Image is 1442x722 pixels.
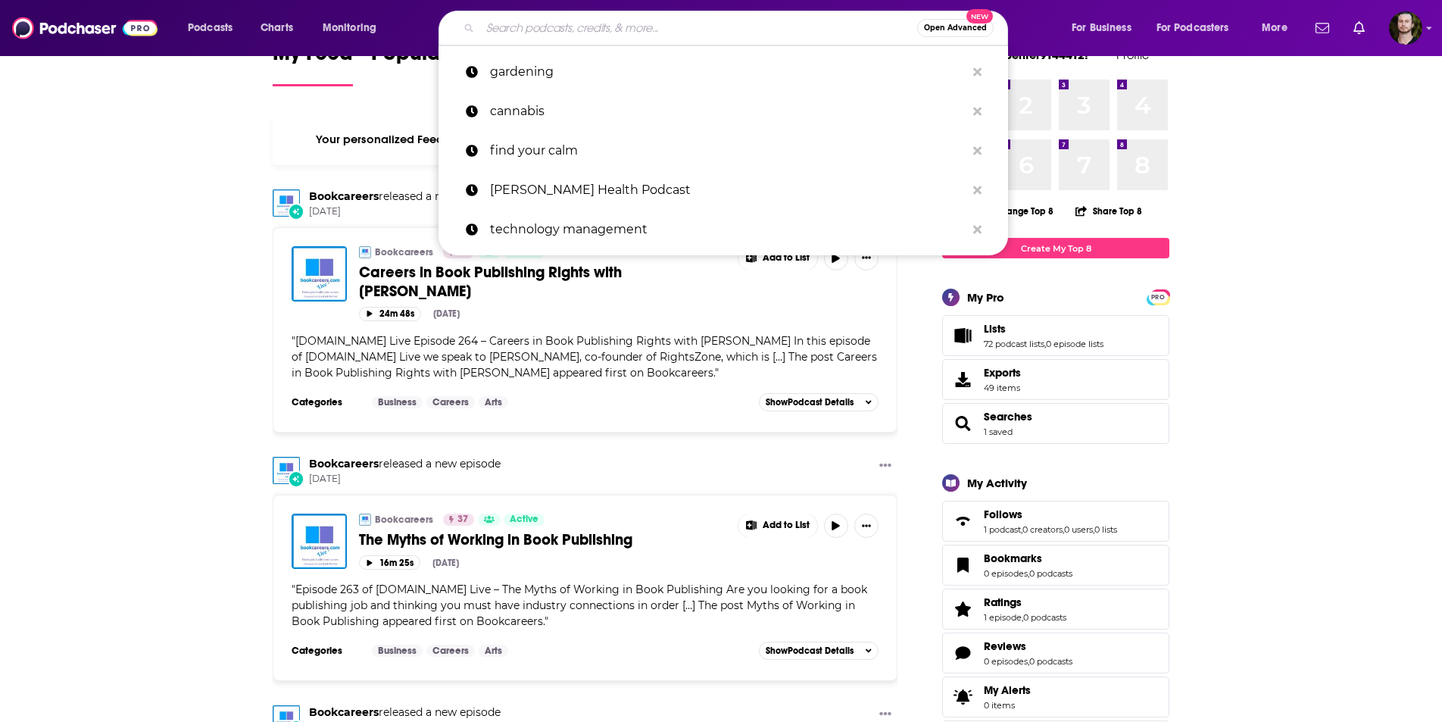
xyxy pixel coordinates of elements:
h3: released a new episode [309,457,501,471]
a: Ratings [947,599,978,620]
a: Follows [947,511,978,532]
span: Monitoring [323,17,376,39]
span: New [966,9,994,23]
span: Bookmarks [984,552,1042,565]
button: Show More Button [738,514,817,538]
a: Create My Top 8 [942,238,1169,258]
span: Logged in as OutlierAudio [1389,11,1422,45]
span: Reviews [942,633,1169,674]
img: Podchaser - Follow, Share and Rate Podcasts [12,14,158,42]
a: technology management [439,210,1008,249]
span: PRO [1149,292,1167,303]
span: Popular Feed [371,40,500,75]
a: Bookcareers [309,189,379,203]
a: Lists [984,322,1103,336]
span: Exports [947,369,978,390]
img: Bookcareers [273,189,300,217]
button: Change Top 8 [969,202,1063,220]
p: technology management [490,210,966,249]
div: My Activity [967,476,1027,490]
span: Follows [942,501,1169,542]
span: Active [510,512,538,527]
span: Follows [984,508,1022,521]
h3: Categories [292,645,360,657]
span: Add to List [763,252,810,264]
div: [DATE] [433,308,460,319]
input: Search podcasts, credits, & more... [480,16,917,40]
span: Lists [984,322,1006,336]
a: Exports [942,359,1169,400]
a: find your calm [439,131,1008,170]
span: More [1262,17,1287,39]
h3: released a new episode [309,189,501,204]
span: Episode 263 of [DOMAIN_NAME] Live – The Myths of Working in Book Publishing Are you looking for a... [292,583,867,628]
button: Show More Button [873,457,897,476]
span: The Myths of Working in Book Publishing [359,530,632,549]
a: 0 episodes [984,656,1028,667]
span: For Business [1072,17,1131,39]
a: Reviews [947,642,978,664]
span: Ratings [942,589,1169,630]
div: Your personalized Feed is curated based on the Podcasts, Creators, Users, and Lists that you Follow. [273,114,897,165]
div: New Episode [288,203,304,220]
span: , [1028,568,1029,579]
span: 37 [457,512,468,527]
a: 1 podcast [984,524,1021,535]
span: Show Podcast Details [766,645,854,656]
a: Popular Feed [371,40,500,86]
span: , [1093,524,1094,535]
a: Follows [984,508,1117,521]
p: Kate Hamilton Health Podcast [490,170,966,210]
a: Careers in Book Publishing Rights with [PERSON_NAME] [359,263,727,301]
span: , [1063,524,1064,535]
span: For Podcasters [1156,17,1229,39]
span: Show Podcast Details [766,397,854,408]
a: 1 episode [984,612,1022,623]
a: cannabis [439,92,1008,131]
a: Charts [251,16,302,40]
a: Searches [984,410,1032,424]
img: Careers in Book Publishing Rights with Clare Hodder [292,246,347,302]
a: Show notifications dropdown [1309,15,1335,41]
img: Bookcareers [273,457,300,484]
a: Bookcareers [309,457,379,470]
button: open menu [1251,16,1306,40]
span: Bookmarks [942,545,1169,586]
a: Bookcareers [309,705,379,719]
img: Bookcareers [359,514,371,526]
span: Add to List [763,520,810,531]
span: " " [292,334,877,380]
p: find your calm [490,131,966,170]
span: 49 items [984,383,1021,393]
span: My Alerts [984,683,1031,697]
a: PRO [1149,291,1167,302]
span: Lists [942,315,1169,356]
a: My Feed [273,40,353,86]
span: Careers in Book Publishing Rights with [PERSON_NAME] [359,263,622,301]
a: Bookmarks [947,555,978,576]
a: Bookcareers [375,246,433,258]
a: Bookmarks [984,552,1072,565]
a: gardening [439,52,1008,92]
img: Bookcareers [359,246,371,258]
span: Exports [984,366,1021,380]
a: Arts [479,396,508,408]
a: 0 creators [1022,524,1063,535]
button: open menu [1061,16,1150,40]
button: 24m 48s [359,307,421,321]
button: open menu [1147,16,1251,40]
a: Business [372,645,423,657]
a: Lists [947,325,978,346]
h3: Categories [292,396,360,408]
a: Bookcareers [375,514,433,526]
button: Show More Button [854,246,879,270]
button: ShowPodcast Details [759,642,879,660]
a: [PERSON_NAME] Health Podcast [439,170,1008,210]
span: My Alerts [947,686,978,708]
p: cannabis [490,92,966,131]
a: Careers [426,396,475,408]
